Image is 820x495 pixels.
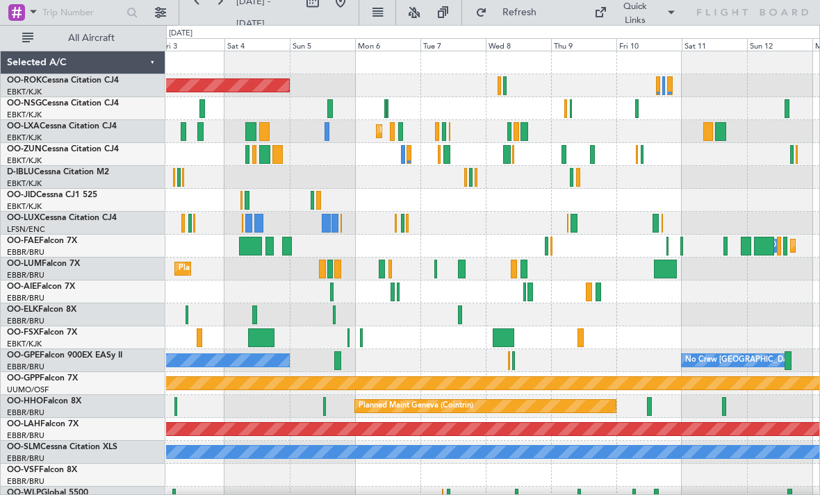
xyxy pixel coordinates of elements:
div: Wed 8 [486,38,551,51]
button: All Aircraft [15,27,151,49]
a: EBKT/KJK [7,110,42,120]
span: All Aircraft [36,33,147,43]
span: OO-LUM [7,260,42,268]
a: OO-NSGCessna Citation CJ4 [7,99,119,108]
span: OO-JID [7,191,36,199]
a: OO-ELKFalcon 8X [7,305,76,314]
a: OO-FSXFalcon 7X [7,328,77,337]
div: Thu 9 [551,38,616,51]
span: OO-HHO [7,397,43,405]
div: Planned Maint [GEOGRAPHIC_DATA] ([GEOGRAPHIC_DATA] National) [179,258,430,279]
a: OO-GPPFalcon 7X [7,374,78,383]
a: OO-LAHFalcon 7X [7,420,79,428]
a: OO-LUXCessna Citation CJ4 [7,214,117,222]
a: D-IBLUCessna Citation M2 [7,168,109,176]
span: OO-ZUN [7,145,42,153]
span: Refresh [490,8,548,17]
span: OO-LXA [7,122,40,131]
a: EBKT/KJK [7,133,42,143]
div: [DATE] [169,28,192,40]
span: OO-AIE [7,283,37,291]
div: Planned Maint Kortrijk-[GEOGRAPHIC_DATA] [380,121,542,142]
span: OO-LUX [7,214,40,222]
a: UUMO/OSF [7,385,49,395]
a: EBBR/BRU [7,430,44,441]
span: OO-FSX [7,328,39,337]
a: OO-LXACessna Citation CJ4 [7,122,117,131]
input: Trip Number [42,2,122,23]
button: Refresh [469,1,552,24]
a: EBBR/BRU [7,247,44,258]
a: EBBR/BRU [7,453,44,464]
div: Planned Maint Geneva (Cointrin) [359,396,473,417]
a: EBKT/KJK [7,156,42,166]
a: LFSN/ENC [7,224,45,235]
a: EBKT/KJK [7,178,42,189]
a: EBBR/BRU [7,293,44,303]
a: OO-ROKCessna Citation CJ4 [7,76,119,85]
span: OO-FAE [7,237,39,245]
a: OO-LUMFalcon 7X [7,260,80,268]
a: EBBR/BRU [7,316,44,326]
a: EBBR/BRU [7,476,44,487]
a: OO-ZUNCessna Citation CJ4 [7,145,119,153]
a: OO-AIEFalcon 7X [7,283,75,291]
a: OO-SLMCessna Citation XLS [7,443,117,451]
a: EBKT/KJK [7,339,42,349]
span: D-IBLU [7,168,34,176]
a: OO-HHOFalcon 8X [7,397,81,405]
a: EBKT/KJK [7,201,42,212]
span: OO-VSF [7,466,39,474]
a: OO-JIDCessna CJ1 525 [7,191,97,199]
div: Mon 6 [355,38,420,51]
div: Sun 5 [290,38,355,51]
a: EBBR/BRU [7,270,44,280]
a: OO-GPEFalcon 900EX EASy II [7,351,122,360]
a: OO-FAEFalcon 7X [7,237,77,245]
div: Fri 3 [159,38,224,51]
div: Sat 11 [682,38,747,51]
div: Fri 10 [616,38,682,51]
button: Quick Links [587,1,683,24]
div: Tue 7 [420,38,486,51]
span: OO-GPE [7,351,40,360]
span: OO-ELK [7,305,38,314]
a: OO-VSFFalcon 8X [7,466,77,474]
div: Sun 12 [747,38,812,51]
span: OO-NSG [7,99,42,108]
a: EBBR/BRU [7,408,44,418]
span: OO-LAH [7,420,40,428]
span: OO-GPP [7,374,40,383]
span: OO-ROK [7,76,42,85]
div: Sat 4 [224,38,290,51]
a: EBKT/KJK [7,87,42,97]
span: OO-SLM [7,443,40,451]
a: EBBR/BRU [7,362,44,372]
